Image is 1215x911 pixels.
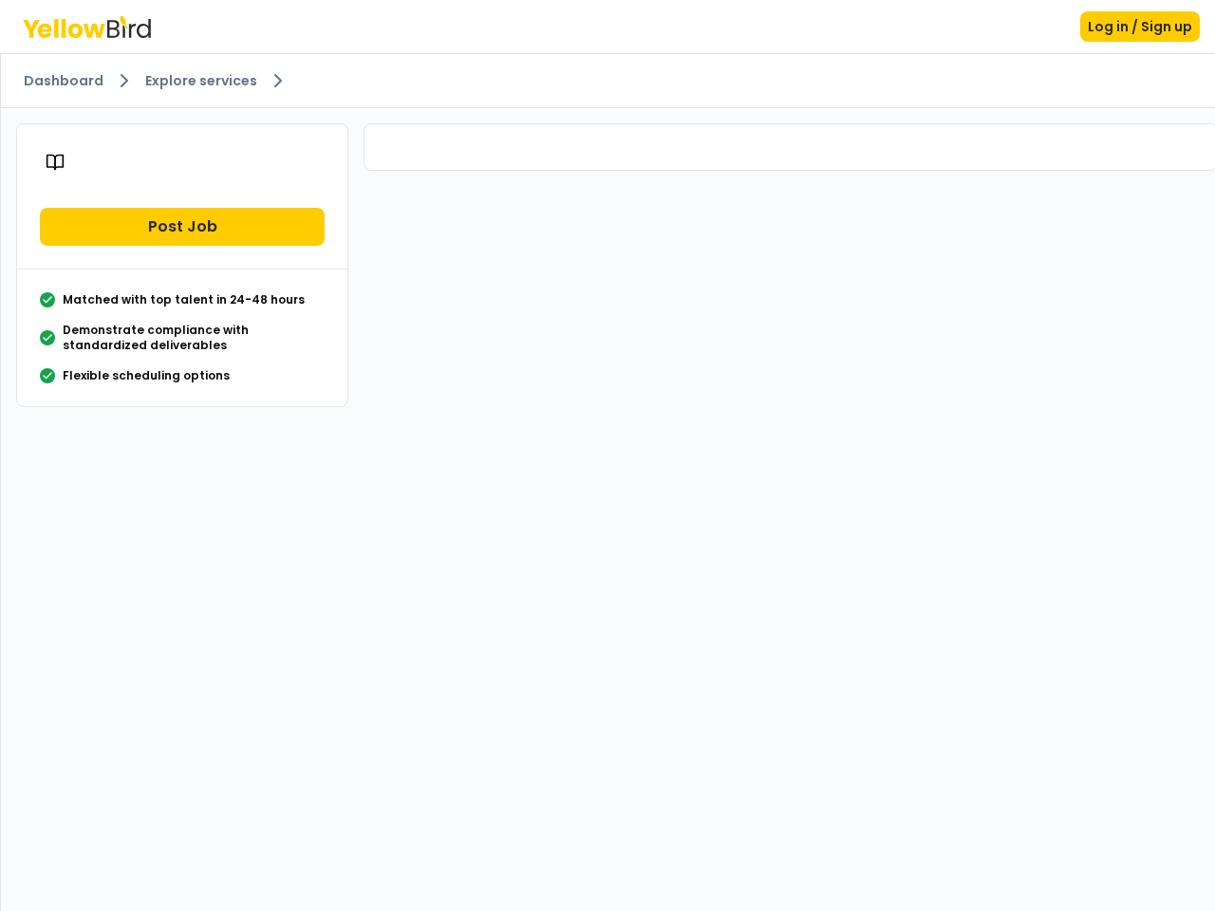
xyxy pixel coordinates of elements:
[63,368,230,383] p: Flexible scheduling options
[40,208,325,246] button: Post Job
[145,71,257,90] a: Explore services
[63,323,325,353] p: Demonstrate compliance with standardized deliverables
[24,71,103,90] a: Dashboard
[1080,11,1200,42] button: Log in / Sign up
[24,69,1192,92] nav: breadcrumb
[63,292,305,307] p: Matched with top talent in 24-48 hours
